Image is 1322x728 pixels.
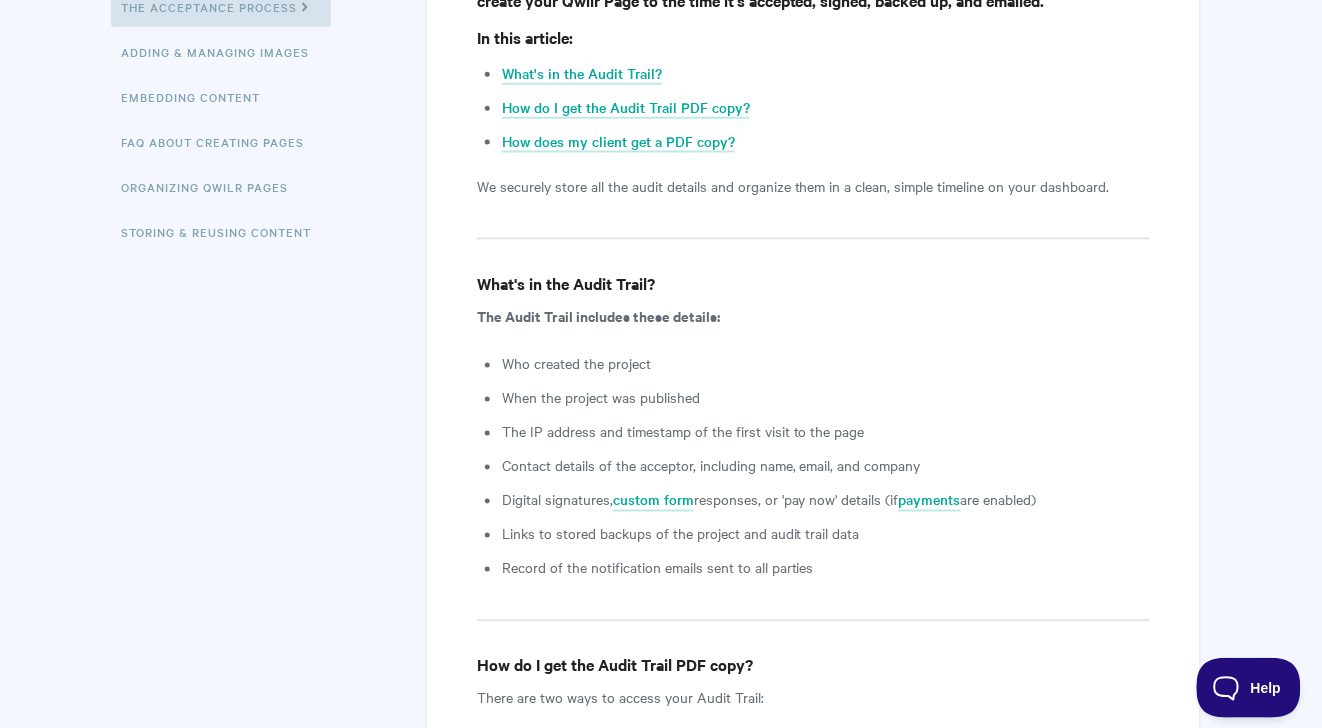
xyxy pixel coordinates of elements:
[502,386,1150,410] li: When the project was published
[477,686,1150,710] p: There are two ways to access your Audit Trail:
[121,122,319,162] a: FAQ About Creating Pages
[121,77,275,117] a: Embedding Content
[899,490,961,512] a: payments
[502,556,1150,580] li: Record of the notification emails sent to all parties
[502,63,662,85] a: What's in the Audit Trail?
[502,454,1150,478] li: Contact details of the acceptor, including name, email, and company
[477,271,1150,296] h4: What's in the Audit Trail?
[477,174,1150,198] p: We securely store all the audit details and organize them in a clean, simple timeline on your das...
[477,305,720,326] strong: The Audit Trail includes these details:
[121,32,324,72] a: Adding & Managing Images
[502,352,1150,376] li: Who created the project
[121,212,326,252] a: Storing & Reusing Content
[502,131,735,153] a: How does my client get a PDF copy?
[1197,658,1302,718] iframe: Toggle Customer Support
[477,653,1150,678] h4: How do I get the Audit Trail PDF copy?
[121,167,303,207] a: Organizing Qwilr Pages
[502,488,1150,512] li: Digital signatures, responses, or 'pay now' details (if are enabled)
[613,490,694,512] a: custom form
[502,97,750,119] a: How do I get the Audit Trail PDF copy?
[502,420,1150,444] li: The IP address and timestamp of the first visit to the page
[502,522,1150,546] li: Links to stored backups of the project and audit trail data
[477,25,1150,50] h4: In this article:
